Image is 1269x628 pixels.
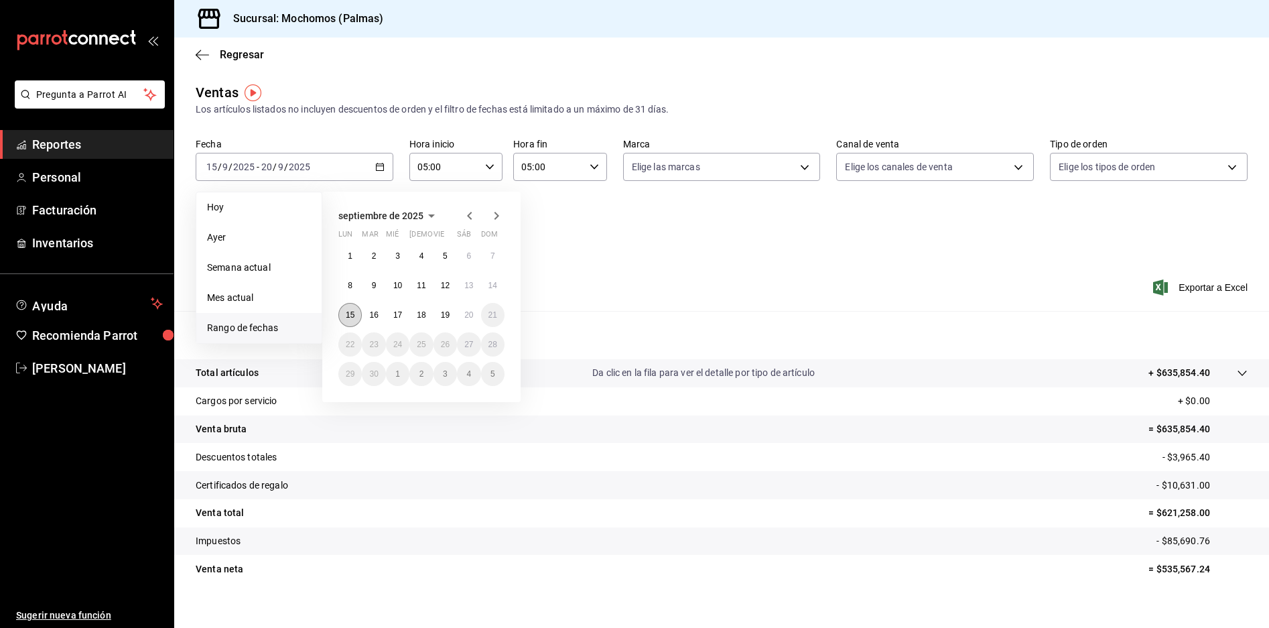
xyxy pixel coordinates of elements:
span: Elige los tipos de orden [1059,160,1155,174]
button: septiembre de 2025 [338,208,440,224]
abbr: jueves [409,230,488,244]
button: 5 de octubre de 2025 [481,362,505,386]
label: Tipo de orden [1050,139,1248,149]
p: Certificados de regalo [196,479,288,493]
button: 12 de septiembre de 2025 [433,273,457,298]
input: -- [277,162,284,172]
button: 23 de septiembre de 2025 [362,332,385,357]
span: / [284,162,288,172]
button: Exportar a Excel [1156,279,1248,296]
p: - $10,631.00 [1156,479,1248,493]
abbr: 21 de septiembre de 2025 [488,310,497,320]
button: 28 de septiembre de 2025 [481,332,505,357]
span: / [273,162,277,172]
button: 9 de septiembre de 2025 [362,273,385,298]
abbr: 8 de septiembre de 2025 [348,281,352,290]
abbr: 16 de septiembre de 2025 [369,310,378,320]
button: 1 de octubre de 2025 [386,362,409,386]
abbr: 18 de septiembre de 2025 [417,310,425,320]
div: Ventas [196,82,239,103]
button: 3 de septiembre de 2025 [386,244,409,268]
p: Descuentos totales [196,450,277,464]
button: 25 de septiembre de 2025 [409,332,433,357]
button: 16 de septiembre de 2025 [362,303,385,327]
span: septiembre de 2025 [338,210,423,221]
span: Sugerir nueva función [16,609,163,623]
span: / [228,162,232,172]
button: Pregunta a Parrot AI [15,80,165,109]
span: Pregunta a Parrot AI [36,88,144,102]
button: 7 de septiembre de 2025 [481,244,505,268]
label: Canal de venta [836,139,1034,149]
abbr: 12 de septiembre de 2025 [441,281,450,290]
abbr: 1 de septiembre de 2025 [348,251,352,261]
label: Hora fin [513,139,606,149]
p: Impuestos [196,534,241,548]
abbr: 6 de septiembre de 2025 [466,251,471,261]
button: 29 de septiembre de 2025 [338,362,362,386]
abbr: 13 de septiembre de 2025 [464,281,473,290]
span: Mes actual [207,291,311,305]
abbr: 27 de septiembre de 2025 [464,340,473,349]
h3: Sucursal: Mochomos (Palmas) [222,11,384,27]
abbr: 15 de septiembre de 2025 [346,310,354,320]
button: Regresar [196,48,264,61]
p: - $3,965.40 [1162,450,1248,464]
abbr: 23 de septiembre de 2025 [369,340,378,349]
button: 26 de septiembre de 2025 [433,332,457,357]
abbr: domingo [481,230,498,244]
button: 2 de septiembre de 2025 [362,244,385,268]
button: 6 de septiembre de 2025 [457,244,480,268]
abbr: 9 de septiembre de 2025 [372,281,377,290]
abbr: 17 de septiembre de 2025 [393,310,402,320]
abbr: 28 de septiembre de 2025 [488,340,497,349]
button: 15 de septiembre de 2025 [338,303,362,327]
span: / [218,162,222,172]
abbr: lunes [338,230,352,244]
button: 17 de septiembre de 2025 [386,303,409,327]
input: ---- [288,162,311,172]
button: 22 de septiembre de 2025 [338,332,362,357]
button: 14 de septiembre de 2025 [481,273,505,298]
abbr: viernes [433,230,444,244]
abbr: 2 de septiembre de 2025 [372,251,377,261]
label: Marca [623,139,821,149]
button: 5 de septiembre de 2025 [433,244,457,268]
abbr: 30 de septiembre de 2025 [369,369,378,379]
abbr: 11 de septiembre de 2025 [417,281,425,290]
p: - $85,690.76 [1156,534,1248,548]
p: + $635,854.40 [1148,366,1210,380]
p: Venta total [196,506,244,520]
abbr: 3 de septiembre de 2025 [395,251,400,261]
p: Venta neta [196,562,243,576]
p: Total artículos [196,366,259,380]
a: Pregunta a Parrot AI [9,97,165,111]
abbr: 2 de octubre de 2025 [419,369,424,379]
button: open_drawer_menu [147,35,158,46]
abbr: 4 de septiembre de 2025 [419,251,424,261]
p: Da clic en la fila para ver el detalle por tipo de artículo [592,366,815,380]
abbr: 5 de octubre de 2025 [490,369,495,379]
p: Venta bruta [196,422,247,436]
abbr: 1 de octubre de 2025 [395,369,400,379]
button: 1 de septiembre de 2025 [338,244,362,268]
button: 27 de septiembre de 2025 [457,332,480,357]
img: Tooltip marker [245,84,261,101]
button: 30 de septiembre de 2025 [362,362,385,386]
abbr: martes [362,230,378,244]
abbr: 10 de septiembre de 2025 [393,281,402,290]
abbr: 4 de octubre de 2025 [466,369,471,379]
p: + $0.00 [1178,394,1248,408]
abbr: 3 de octubre de 2025 [443,369,448,379]
p: Resumen [196,327,1248,343]
abbr: 19 de septiembre de 2025 [441,310,450,320]
span: Hoy [207,200,311,214]
span: Elige los canales de venta [845,160,952,174]
span: Semana actual [207,261,311,275]
button: 4 de septiembre de 2025 [409,244,433,268]
abbr: 26 de septiembre de 2025 [441,340,450,349]
span: Regresar [220,48,264,61]
abbr: 14 de septiembre de 2025 [488,281,497,290]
